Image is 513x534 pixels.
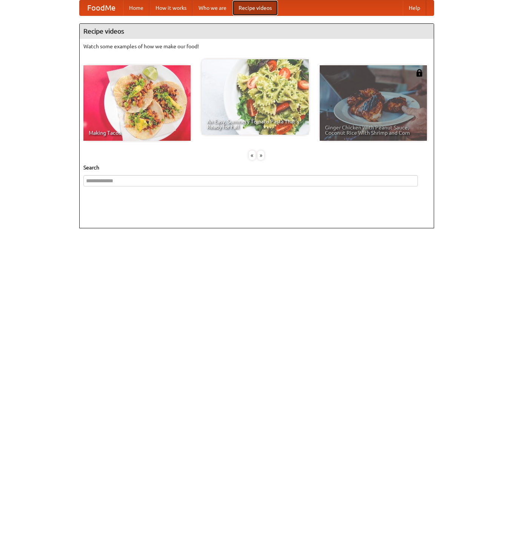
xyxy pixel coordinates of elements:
a: Help [403,0,426,15]
a: Home [123,0,149,15]
a: Making Tacos [83,65,191,141]
div: « [249,151,256,160]
a: An Easy, Summery Tomato Pasta That's Ready for Fall [202,59,309,135]
h5: Search [83,164,430,171]
p: Watch some examples of how we make our food! [83,43,430,50]
a: Recipe videos [233,0,278,15]
span: Making Tacos [89,130,185,135]
a: FoodMe [80,0,123,15]
span: An Easy, Summery Tomato Pasta That's Ready for Fall [207,119,303,129]
a: How it works [149,0,193,15]
h4: Recipe videos [80,24,434,39]
div: » [257,151,264,160]
img: 483408.png [416,69,423,77]
a: Who we are [193,0,233,15]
